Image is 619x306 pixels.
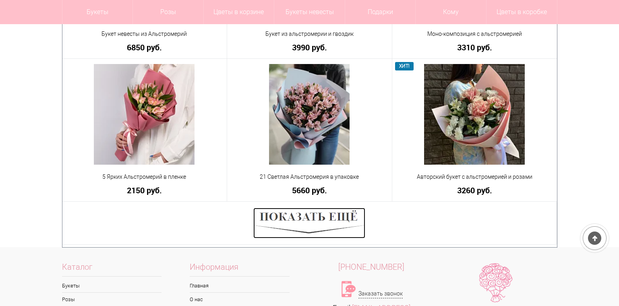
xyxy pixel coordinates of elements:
[190,293,290,306] a: О нас
[397,43,552,52] a: 3310 руб.
[397,186,552,194] a: 3260 руб.
[232,173,387,181] a: 21 Светлая Альстромерия в упаковке
[190,279,290,292] a: Главная
[62,279,162,292] a: Букеты
[358,289,403,298] a: Заказать звонок
[424,64,525,165] img: Авторский букет с альстромерией и розами
[397,30,552,38] a: Моно-композиция с альстромерией
[232,30,387,38] a: Букет из альстромерии и гвоздик
[67,186,222,194] a: 2150 руб.
[269,64,350,165] img: 21 Светлая Альстромерия в упаковке
[62,59,227,200] div: Двойной щелчок - Изменить товар
[395,62,414,70] span: ХИТ!
[253,208,365,238] img: Показать ещё
[67,173,222,181] a: 5 Ярких Альстромерий в пленке
[253,219,365,226] a: Показать ещё
[310,263,434,271] a: [PHONE_NUMBER]
[62,263,162,271] div: Двойной щелчок - Редактировать как text
[338,262,404,272] span: [PHONE_NUMBER]
[227,59,392,200] div: Двойной щелчок - Изменить товар
[62,293,162,306] a: Розы
[67,43,222,52] a: 6850 руб.
[94,64,195,165] img: 5 Ярких Альстромерий в пленке
[190,263,290,271] div: Двойной щелчок - Редактировать как text
[397,173,552,181] a: Авторский букет с альстромерией и розами
[232,43,387,52] a: 3990 руб.
[392,59,557,200] div: Двойной щелчок - Изменить товар
[232,186,387,194] a: 5660 руб.
[67,30,222,38] a: Букет невесты из Альстромерий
